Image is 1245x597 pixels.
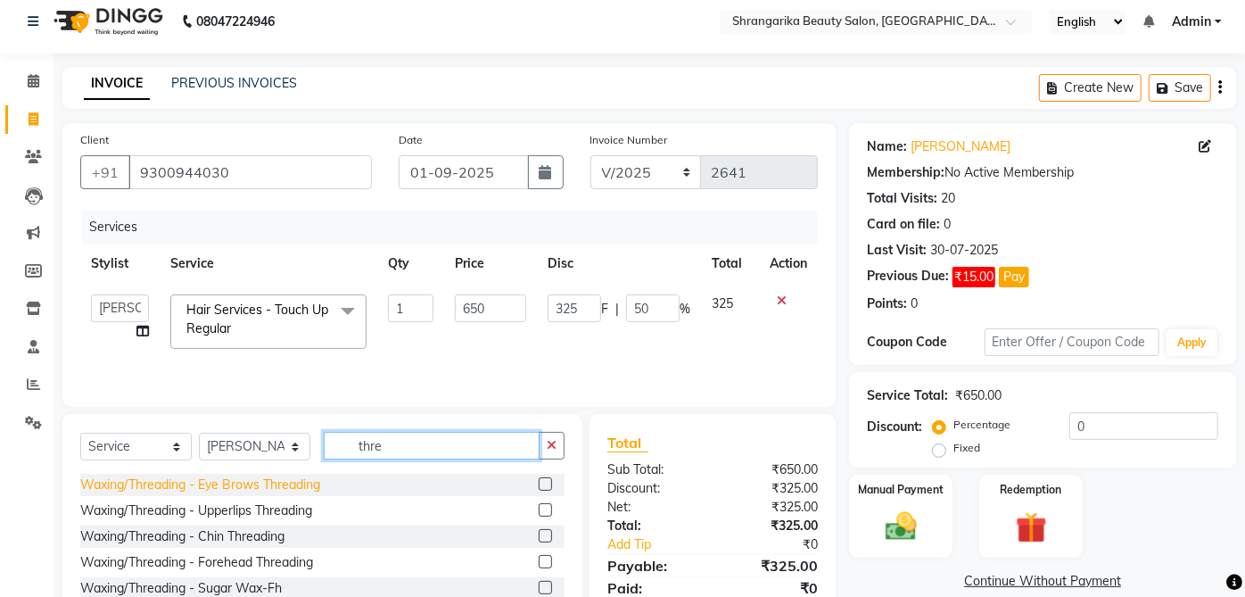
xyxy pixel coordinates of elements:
input: Search by Name/Mobile/Email/Code [128,155,372,189]
div: Total Visits: [867,189,937,208]
div: Card on file: [867,215,940,234]
div: ₹650.00 [713,460,831,479]
div: Sub Total: [594,460,713,479]
div: 0 [944,215,951,234]
div: 20 [941,189,955,208]
div: Net: [594,498,713,517]
span: % [680,300,690,319]
div: ₹325.00 [713,555,831,576]
input: Search or Scan [324,432,540,460]
div: Last Visit: [867,241,927,260]
div: Service Total: [867,386,948,405]
th: Disc [537,244,701,284]
button: Pay [999,267,1029,287]
button: +91 [80,155,130,189]
th: Price [444,244,537,284]
div: Waxing/Threading - Upperlips Threading [80,502,312,520]
div: 30-07-2025 [930,241,998,260]
div: No Active Membership [867,163,1218,182]
div: Coupon Code [867,333,984,352]
a: PREVIOUS INVOICES [171,75,297,91]
th: Stylist [80,244,160,284]
span: | [615,300,619,319]
button: Save [1149,74,1211,102]
a: INVOICE [84,68,150,100]
span: F [601,300,608,319]
div: Payable: [594,555,713,576]
label: Fixed [953,440,980,456]
img: _cash.svg [876,509,927,544]
span: ₹15.00 [952,267,995,287]
span: Total [607,434,648,452]
th: Total [701,244,759,284]
div: Points: [867,294,907,313]
div: ₹325.00 [713,479,831,498]
div: ₹325.00 [713,498,831,517]
label: Invoice Number [590,132,668,148]
a: Add Tip [594,535,732,554]
th: Service [160,244,377,284]
img: _gift.svg [1006,509,1057,548]
button: Apply [1167,329,1217,356]
span: Admin [1172,12,1211,31]
div: Waxing/Threading - Forehead Threading [80,553,313,572]
div: 0 [911,294,918,313]
label: Redemption [1001,482,1062,498]
button: Create New [1039,74,1142,102]
label: Percentage [953,417,1010,433]
div: Previous Due: [867,267,949,287]
span: Hair Services - Touch Up Regular [186,302,328,336]
a: [PERSON_NAME] [911,137,1010,156]
div: Total: [594,517,713,535]
div: Name: [867,137,907,156]
div: Membership: [867,163,944,182]
a: x [231,320,239,336]
span: 325 [712,295,733,311]
label: Date [399,132,423,148]
div: ₹325.00 [713,517,831,535]
th: Qty [377,244,443,284]
div: Waxing/Threading - Eye Brows Threading [80,476,320,494]
div: Waxing/Threading - Chin Threading [80,527,284,546]
div: ₹650.00 [955,386,1002,405]
div: ₹0 [732,535,831,554]
div: Services [82,211,831,244]
label: Manual Payment [858,482,944,498]
label: Client [80,132,109,148]
th: Action [759,244,818,284]
input: Enter Offer / Coupon Code [985,328,1160,356]
div: Discount: [867,418,922,436]
div: Discount: [594,479,713,498]
a: Continue Without Payment [853,572,1233,591]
